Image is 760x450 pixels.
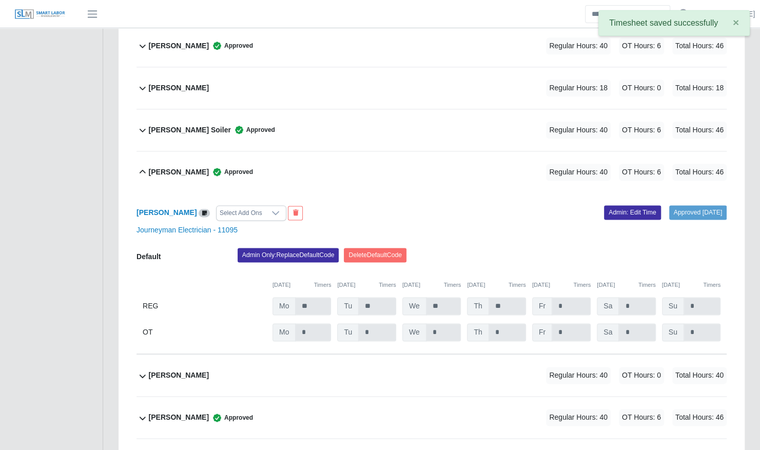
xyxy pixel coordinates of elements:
img: SLM Logo [14,9,66,20]
span: Tu [337,323,359,341]
div: [DATE] [467,281,525,289]
div: Timesheet saved successfully [598,10,750,36]
span: Su [662,323,684,341]
a: [PERSON_NAME] [696,9,755,19]
a: Approved [DATE] [669,205,727,220]
span: Total Hours: 18 [672,80,727,96]
span: OT Hours: 6 [619,37,664,54]
span: Total Hours: 40 [672,367,727,384]
button: [PERSON_NAME] Approved Regular Hours: 40 OT Hours: 6 Total Hours: 46 [137,25,727,67]
div: [DATE] [272,281,331,289]
b: [PERSON_NAME] [149,167,209,178]
button: Timers [703,281,720,289]
a: [PERSON_NAME] [137,208,197,217]
a: Admin: Edit Time [604,205,661,220]
div: OT [143,323,266,341]
span: Regular Hours: 40 [546,37,611,54]
span: Su [662,297,684,315]
span: Mo [272,297,296,315]
span: OT Hours: 6 [619,409,664,426]
span: Approved [209,167,253,177]
span: We [402,297,426,315]
b: [PERSON_NAME] Soiler [149,125,231,135]
button: Admin Only:ReplaceDefaultCode [238,248,339,262]
span: Total Hours: 46 [672,37,727,54]
span: Total Hours: 46 [672,122,727,139]
span: Regular Hours: 40 [546,367,611,384]
span: Th [467,323,489,341]
b: [PERSON_NAME] [149,41,209,51]
button: [PERSON_NAME] Soiler Approved Regular Hours: 40 OT Hours: 6 Total Hours: 46 [137,109,727,151]
span: Sa [597,297,619,315]
span: Regular Hours: 40 [546,409,611,426]
button: Timers [509,281,526,289]
button: [PERSON_NAME] Regular Hours: 18 OT Hours: 0 Total Hours: 18 [137,67,727,109]
span: Mo [272,323,296,341]
button: [PERSON_NAME] Approved Regular Hours: 40 OT Hours: 6 Total Hours: 46 [137,397,727,438]
span: Regular Hours: 18 [546,80,611,96]
span: OT Hours: 6 [619,122,664,139]
input: Search [585,5,670,23]
div: [DATE] [597,281,655,289]
span: Total Hours: 46 [672,164,727,181]
button: Timers [638,281,656,289]
button: Timers [379,281,396,289]
span: Approved [231,125,275,135]
span: Approved [209,41,253,51]
b: Default [137,252,161,261]
span: Fr [532,297,552,315]
button: Timers [573,281,591,289]
div: [DATE] [337,281,396,289]
button: Timers [443,281,461,289]
span: Approved [209,413,253,423]
a: Journeyman Electrician - 11095 [137,226,238,234]
span: We [402,323,426,341]
div: [DATE] [402,281,461,289]
button: DeleteDefaultCode [344,248,406,262]
span: Fr [532,323,552,341]
button: Timers [314,281,332,289]
button: [PERSON_NAME] Regular Hours: 40 OT Hours: 0 Total Hours: 40 [137,355,727,396]
div: [DATE] [532,281,591,289]
b: [PERSON_NAME] [149,370,209,381]
span: Sa [597,323,619,341]
button: End Worker & Remove from the Timesheet [288,206,303,220]
span: × [733,16,739,28]
span: OT Hours: 6 [619,164,664,181]
span: Regular Hours: 40 [546,164,611,181]
div: REG [143,297,266,315]
a: View/Edit Notes [199,208,210,217]
span: Total Hours: 46 [672,409,727,426]
span: OT Hours: 0 [619,367,664,384]
b: [PERSON_NAME] [149,412,209,423]
div: Select Add Ons [217,206,265,220]
b: [PERSON_NAME] [149,83,209,93]
span: Tu [337,297,359,315]
span: OT Hours: 0 [619,80,664,96]
span: Regular Hours: 40 [546,122,611,139]
div: [DATE] [662,281,720,289]
button: [PERSON_NAME] Approved Regular Hours: 40 OT Hours: 6 Total Hours: 46 [137,151,727,193]
span: Th [467,297,489,315]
